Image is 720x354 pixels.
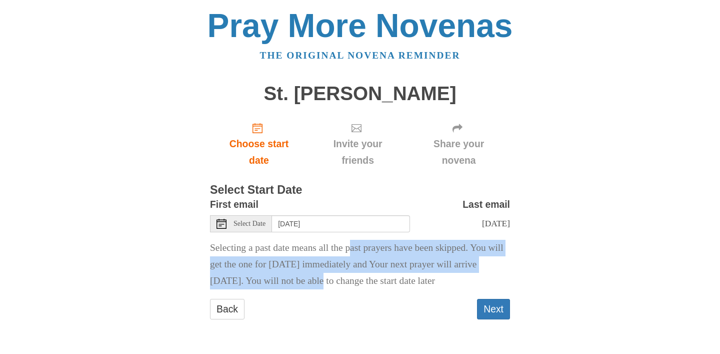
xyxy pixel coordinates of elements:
[210,196,258,213] label: First email
[308,114,407,174] div: Click "Next" to confirm your start date first.
[210,114,308,174] a: Choose start date
[272,215,410,232] input: Use the arrow keys to pick a date
[207,7,513,44] a: Pray More Novenas
[210,184,510,197] h3: Select Start Date
[210,299,244,319] a: Back
[477,299,510,319] button: Next
[462,196,510,213] label: Last email
[210,240,510,289] p: Selecting a past date means all the past prayers have been skipped. You will get the one for [DAT...
[220,136,298,169] span: Choose start date
[482,218,510,228] span: [DATE]
[407,114,510,174] div: Click "Next" to confirm your start date first.
[210,83,510,105] h1: St. [PERSON_NAME]
[260,50,460,61] a: The original novena reminder
[417,136,500,169] span: Share your novena
[233,220,265,227] span: Select Date
[318,136,397,169] span: Invite your friends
